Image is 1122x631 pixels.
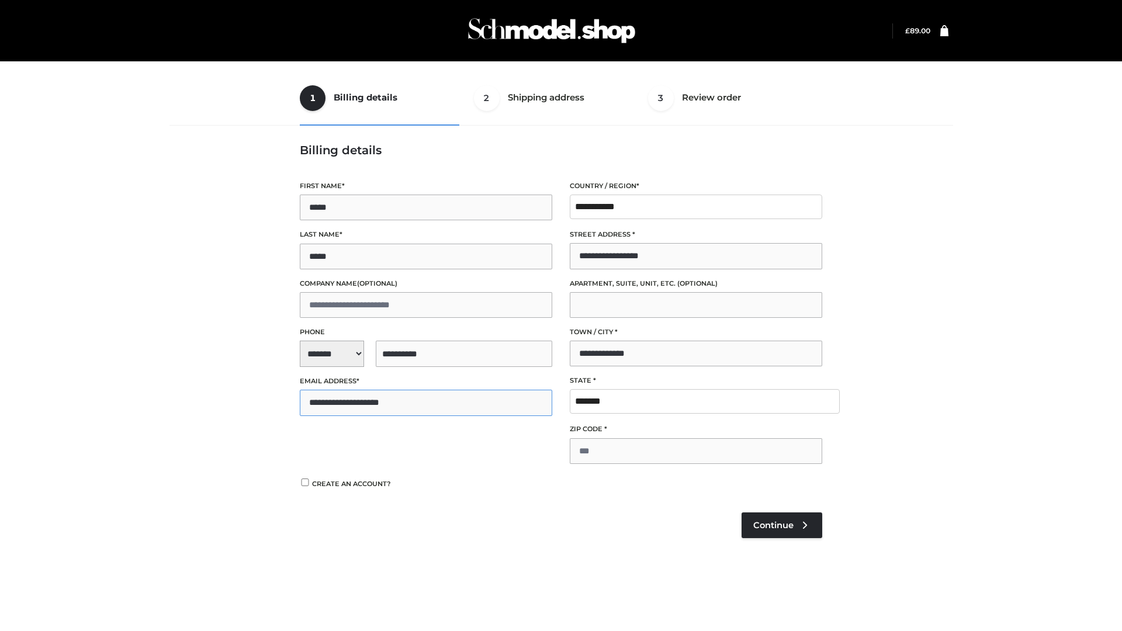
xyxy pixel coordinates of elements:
span: (optional) [357,279,397,287]
label: Country / Region [570,181,822,192]
a: £89.00 [905,26,930,35]
span: Continue [753,520,794,531]
span: (optional) [677,279,718,287]
label: Apartment, suite, unit, etc. [570,278,822,289]
span: £ [905,26,910,35]
a: Continue [742,512,822,538]
label: Phone [300,327,552,338]
img: Schmodel Admin 964 [464,8,639,54]
input: Create an account? [300,479,310,486]
label: Town / City [570,327,822,338]
label: Street address [570,229,822,240]
label: State [570,375,822,386]
label: ZIP Code [570,424,822,435]
span: Create an account? [312,480,391,488]
label: Last name [300,229,552,240]
label: Company name [300,278,552,289]
bdi: 89.00 [905,26,930,35]
label: Email address [300,376,552,387]
label: First name [300,181,552,192]
h3: Billing details [300,143,822,157]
